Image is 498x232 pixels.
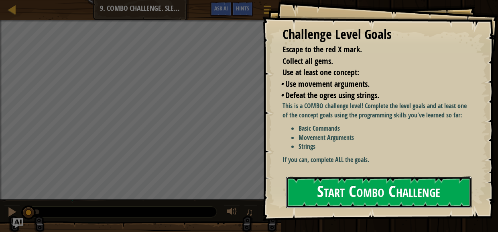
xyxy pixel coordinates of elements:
[244,205,258,221] button: ♫
[299,142,470,151] li: Strings
[299,133,470,142] li: Movement Arguments
[272,55,468,67] li: Collect all gems.
[281,78,468,90] li: Use movement arguments.
[4,205,20,221] button: Ctrl + P: Pause
[210,2,232,16] button: Ask AI
[283,55,333,66] span: Collect all gems.
[281,90,283,101] i: •
[214,4,228,12] span: Ask AI
[285,78,370,89] span: Use movement arguments.
[224,205,240,221] button: Adjust volume
[283,101,470,120] p: This is a COMBO challenge level! Complete the level goals and at least one of the concept goals u...
[281,78,283,89] i: •
[257,2,277,21] button: Show game menu
[261,205,277,221] button: Toggle fullscreen
[281,90,468,101] li: Defeat the ogres using strings.
[286,177,472,208] button: Start Combo Challenge
[285,90,379,101] span: Defeat the ogres using strings.
[236,4,249,12] span: Hints
[272,44,468,55] li: Escape to the red X mark.
[272,67,468,78] li: Use at least one concept:
[299,124,470,133] li: Basic Commands
[283,155,470,164] p: If you can, complete ALL the goals.
[283,44,362,55] span: Escape to the red X mark.
[283,25,470,44] div: Challenge Level Goals
[13,218,23,228] button: Ask AI
[246,206,254,218] span: ♫
[283,67,359,78] span: Use at least one concept:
